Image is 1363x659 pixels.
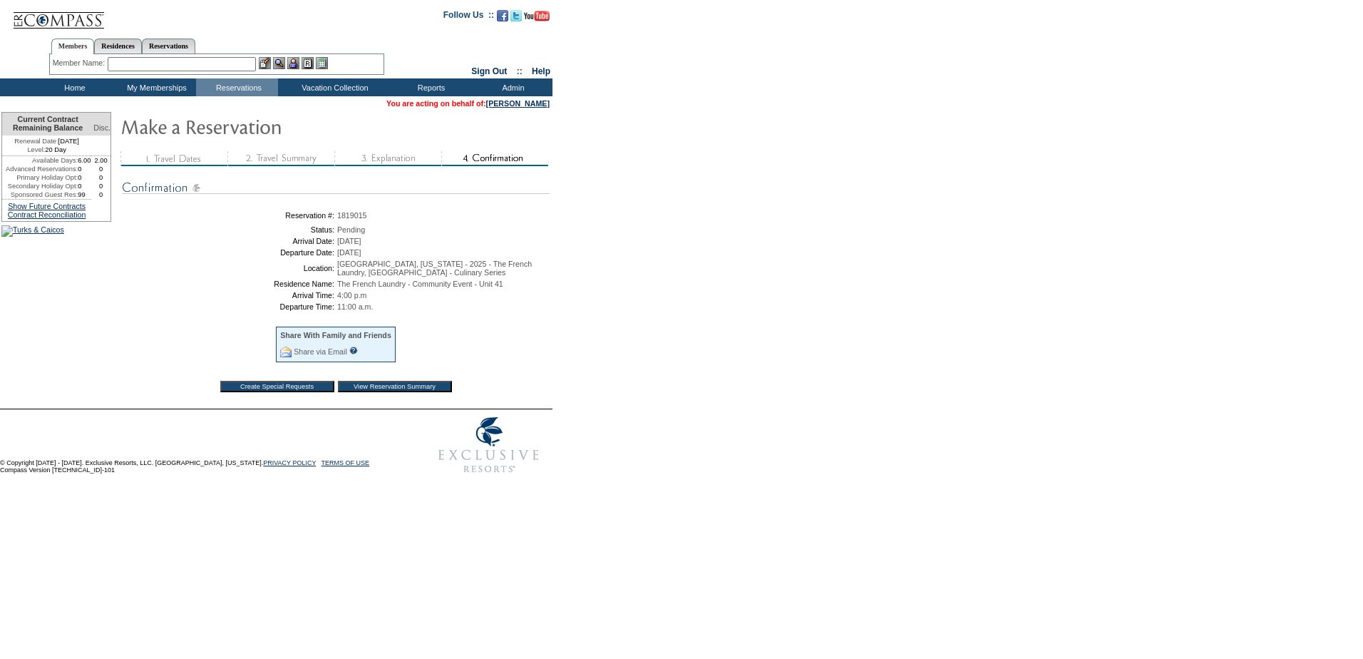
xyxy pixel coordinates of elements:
[125,302,334,311] td: Departure Time:
[8,202,86,210] a: Show Future Contracts
[517,66,523,76] span: ::
[338,381,452,392] input: View Reservation Summary
[78,182,91,190] td: 0
[196,78,278,96] td: Reservations
[120,151,227,166] img: step1_state3.gif
[14,137,58,145] span: Renewal Date:
[91,165,110,173] td: 0
[386,99,550,108] span: You are acting on behalf of:
[322,459,370,466] a: TERMS OF USE
[125,280,334,288] td: Residence Name:
[2,156,78,165] td: Available Days:
[337,237,361,245] span: [DATE]
[78,173,91,182] td: 0
[441,151,548,166] img: step4_state2.gif
[91,190,110,199] td: 0
[125,211,334,220] td: Reservation #:
[2,113,91,136] td: Current Contract Remaining Balance
[91,182,110,190] td: 0
[497,10,508,21] img: Become our fan on Facebook
[302,57,314,69] img: Reservations
[389,78,470,96] td: Reports
[316,57,328,69] img: b_calculator.gif
[524,14,550,23] a: Subscribe to our YouTube Channel
[294,347,347,356] a: Share via Email
[425,409,552,481] img: Exclusive Resorts
[27,145,45,154] span: Level:
[337,248,361,257] span: [DATE]
[497,14,508,23] a: Become our fan on Facebook
[510,14,522,23] a: Follow us on Twitter
[470,78,552,96] td: Admin
[263,459,316,466] a: PRIVACY POLICY
[2,190,78,199] td: Sponsored Guest Res:
[93,123,110,132] span: Disc.
[334,151,441,166] img: step3_state3.gif
[443,9,494,26] td: Follow Us ::
[337,280,503,288] span: The French Laundry - Community Event - Unit 41
[1,225,64,237] img: Turks & Caicos
[227,151,334,166] img: step2_state3.gif
[486,99,550,108] a: [PERSON_NAME]
[532,66,550,76] a: Help
[471,66,507,76] a: Sign Out
[78,190,91,199] td: 99
[337,211,367,220] span: 1819015
[287,57,299,69] img: Impersonate
[125,225,334,234] td: Status:
[32,78,114,96] td: Home
[114,78,196,96] td: My Memberships
[91,173,110,182] td: 0
[120,112,406,141] img: Make Reservation
[78,156,91,165] td: 6.00
[278,78,389,96] td: Vacation Collection
[259,57,271,69] img: b_edit.gif
[337,302,373,311] span: 11:00 a.m.
[125,248,334,257] td: Departure Date:
[2,136,91,145] td: [DATE]
[2,173,78,182] td: Primary Holiday Opt:
[125,237,334,245] td: Arrival Date:
[94,39,142,53] a: Residences
[524,11,550,21] img: Subscribe to our YouTube Channel
[2,165,78,173] td: Advanced Reservations:
[273,57,285,69] img: View
[142,39,195,53] a: Reservations
[2,145,91,156] td: 20 Day
[337,225,365,234] span: Pending
[349,347,358,354] input: What is this?
[2,182,78,190] td: Secondary Holiday Opt:
[8,210,86,219] a: Contract Reconciliation
[91,156,110,165] td: 2.00
[78,165,91,173] td: 0
[337,260,532,277] span: [GEOGRAPHIC_DATA], [US_STATE] - 2025 - The French Laundry, [GEOGRAPHIC_DATA] - Culinary Series
[220,381,334,392] input: Create Special Requests
[51,39,95,54] a: Members
[53,57,108,69] div: Member Name:
[125,291,334,300] td: Arrival Time:
[125,260,334,277] td: Location:
[510,10,522,21] img: Follow us on Twitter
[337,291,366,300] span: 4:00 p.m
[280,331,391,339] div: Share With Family and Friends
